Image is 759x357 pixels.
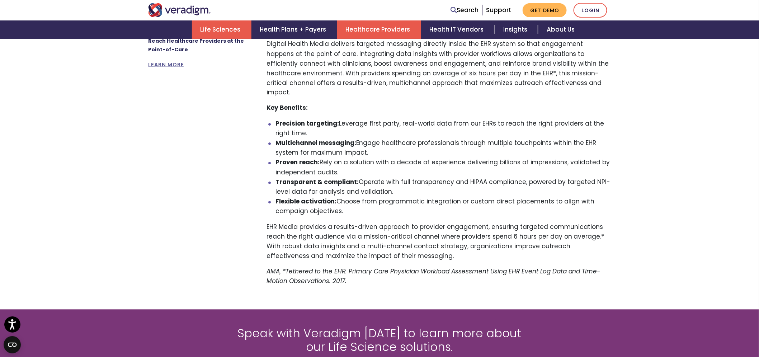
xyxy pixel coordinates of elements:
a: LEARN MORE [148,61,184,68]
strong: Transparent & compliant: [276,178,359,187]
a: Support [486,6,511,14]
a: Health IT Vendors [421,20,495,39]
li: Engage healthcare professionals through multiple touchpoints within the EHR system for maximum im... [276,138,611,158]
li: Leverage first party, real-world data from our EHRs to reach the right providers at the right time. [276,119,611,138]
strong: Proven reach: [276,158,320,167]
iframe: Drift Chat Widget [622,306,750,348]
a: Search [451,5,478,15]
p: EHR Media provides a results-driven approach to provider engagement, ensuring targeted communicat... [267,222,611,262]
p: Reach Healthcare Providers at the Point-of-Care [148,37,256,53]
strong: Flexible activation: [276,197,337,206]
strong: Multichannel messaging: [276,139,357,147]
h2: Speak with Veradigm [DATE] to learn more about our Life Science solutions. [227,327,532,354]
a: About Us [538,20,583,39]
button: Open CMP widget [4,336,21,353]
a: Life Sciences [192,20,251,39]
a: Insights [495,20,538,39]
a: Healthcare Providers [337,20,421,39]
em: AMA, *Tethered to the EHR: Primary Care Physician Workload Assessment Using EHR Event Log Data an... [267,267,600,286]
strong: Key Benefits: [267,104,308,112]
a: Login [574,3,607,18]
strong: Precision targeting: [276,119,339,128]
p: Effective communication with healthcare providers requires reaching them within their workflow. V... [267,29,611,98]
img: Veradigm logo [148,3,211,17]
li: Rely on a solution with a decade of experience delivering billions of impressions, validated by i... [276,158,611,177]
a: Get Demo [523,3,567,17]
a: Health Plans + Payers [251,20,337,39]
li: Operate with full transparency and HIPAA compliance, powered by targeted NPI-level data for analy... [276,178,611,197]
li: Choose from programmatic integration or custom direct placements to align with campaign objectives. [276,197,611,216]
